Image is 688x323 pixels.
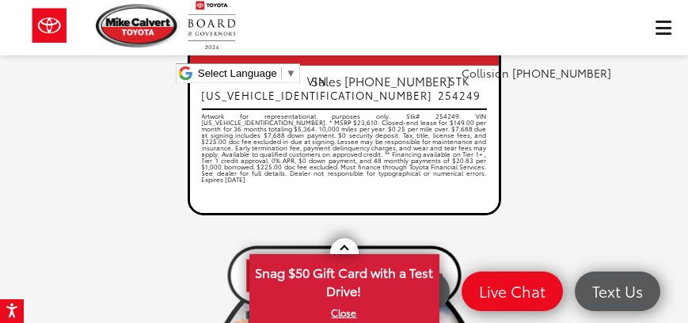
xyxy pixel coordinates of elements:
span: Collision [462,65,509,81]
span: Select Language [198,67,277,79]
span: ​ [281,67,282,79]
span: Text Us [584,281,651,301]
div: Artwork for representational purposes only. Stk# 254249. VIN [US_VEHICLE_IDENTIFICATION_NUMBER]. ... [202,113,487,208]
a: Text Us [575,272,660,311]
span: [PHONE_NUMBER] [344,72,450,89]
a: Live Chat [462,272,563,311]
span: [PHONE_NUMBER] [512,65,611,81]
a: Select Language​ [198,67,296,79]
span: ▼ [286,67,296,79]
img: Mike Calvert Toyota [96,4,180,47]
span: Sales [311,72,341,89]
span: Live Chat [471,281,553,301]
span: Snag $50 Gift Card with a Test Drive! [251,256,438,304]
